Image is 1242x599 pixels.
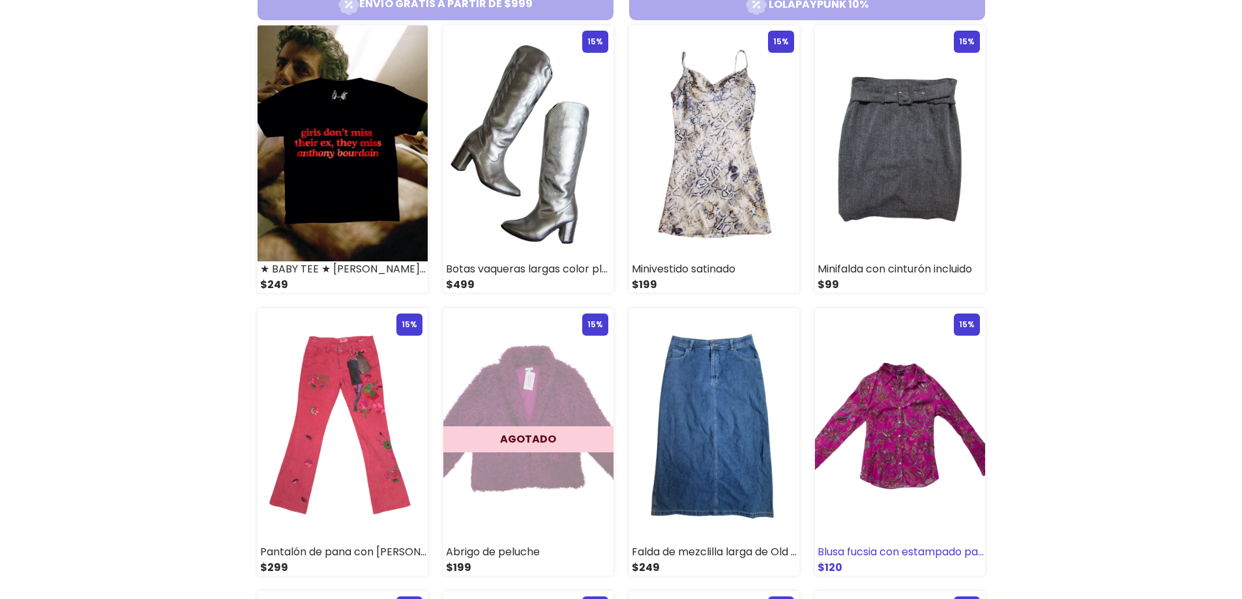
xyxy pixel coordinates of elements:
[815,544,985,560] div: Blusa fucsia con estampado paisley
[815,277,985,293] div: $99
[443,308,614,576] a: AGOTADO 15% Abrigo de peluche $199
[629,277,799,293] div: $199
[443,277,614,293] div: $499
[258,308,428,544] img: small_1749188980279.png
[815,261,985,277] div: Minifalda con cinturón incluido
[815,308,985,544] img: small_1749188474046.png
[954,314,980,336] div: 15%
[443,426,614,452] div: AGOTADO
[629,544,799,560] div: Falda de mezclilla larga de Old Navy
[629,25,799,293] a: 15% Minivestido satinado $199
[258,25,428,261] img: small_1750896457845.png
[443,544,614,560] div: Abrigo de peluche
[954,31,980,53] div: 15%
[258,308,428,576] a: 15% Pantalón de pana con [PERSON_NAME] bordadas $299
[443,560,614,576] div: $199
[629,560,799,576] div: $249
[443,25,614,293] a: 15% Botas vaqueras largas color plata $499
[768,31,794,53] div: 15%
[582,31,608,53] div: 15%
[258,25,428,293] a: ★ BABY TEE ★ [PERSON_NAME] ★ EDICIÓN ESPECIAL ★ $249
[629,25,799,261] img: small_1749189308517.png
[629,261,799,277] div: Minivestido satinado
[582,314,608,336] div: 15%
[443,25,614,261] img: small_1750827939205.png
[396,314,422,336] div: 15%
[815,308,985,576] a: 15% Blusa fucsia con estampado paisley $120
[815,25,985,293] a: 15% Minifalda con cinturón incluido $99
[629,308,799,544] img: small_1749188628883.png
[258,560,428,576] div: $299
[258,277,428,293] div: $249
[815,25,985,261] img: small_1749189234573.png
[258,544,428,560] div: Pantalón de pana con [PERSON_NAME] bordadas
[815,560,985,576] div: $120
[443,261,614,277] div: Botas vaqueras largas color plata
[258,261,428,277] div: ★ BABY TEE ★ [PERSON_NAME] ★ EDICIÓN ESPECIAL ★
[629,308,799,576] a: Falda de mezclilla larga de Old Navy $249
[443,308,614,544] img: small_1749188720204.png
